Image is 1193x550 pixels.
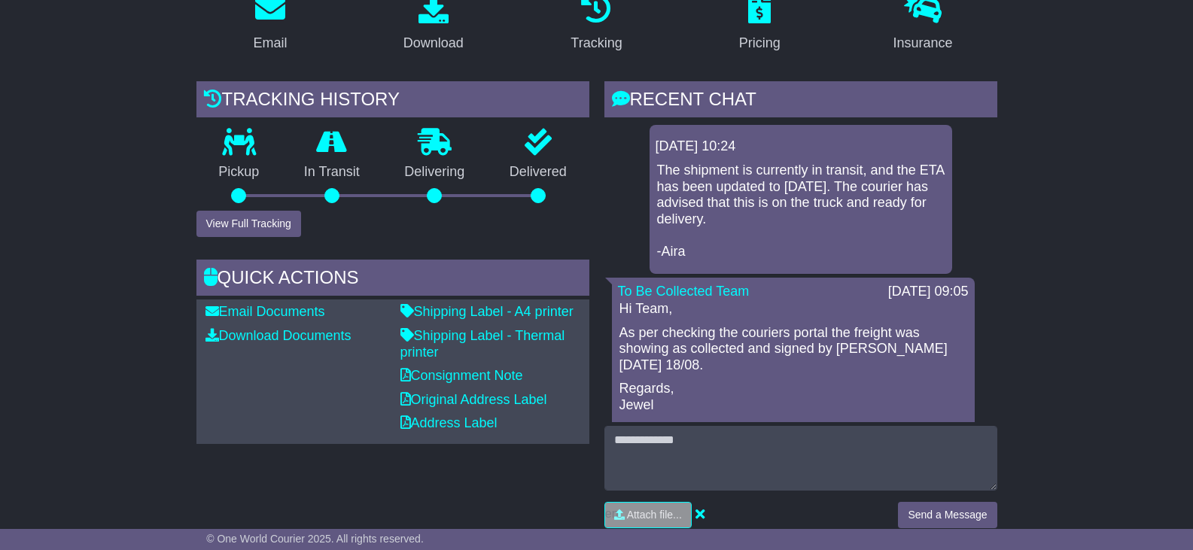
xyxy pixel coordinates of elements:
div: Tracking history [196,81,589,122]
div: RECENT CHAT [604,81,997,122]
p: In Transit [282,164,382,181]
div: [DATE] 10:24 [656,138,946,155]
a: Shipping Label - A4 printer [400,304,574,319]
a: Download Documents [205,328,352,343]
div: Pricing [739,33,781,53]
p: Hi Team, [619,301,967,318]
p: Delivering [382,164,488,181]
p: The shipment is currently in transit, and the ETA has been updated to [DATE]. The courier has adv... [657,163,945,260]
div: Quick Actions [196,260,589,300]
div: Tracking [571,33,622,53]
p: Pickup [196,164,282,181]
button: View Full Tracking [196,211,301,237]
div: [DATE] 09:05 [888,284,969,300]
button: Send a Message [898,502,997,528]
span: © One World Courier 2025. All rights reserved. [206,533,424,545]
a: Shipping Label - Thermal printer [400,328,565,360]
p: As per checking the couriers portal the freight was showing as collected and signed by [PERSON_NA... [619,325,967,374]
a: To Be Collected Team [618,284,750,299]
div: Download [403,33,464,53]
a: Consignment Note [400,368,523,383]
p: Regards, Jewel [619,381,967,413]
a: Address Label [400,415,498,430]
div: Email [253,33,287,53]
a: Email Documents [205,304,325,319]
p: Delivered [487,164,589,181]
a: Original Address Label [400,392,547,407]
div: Insurance [893,33,953,53]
